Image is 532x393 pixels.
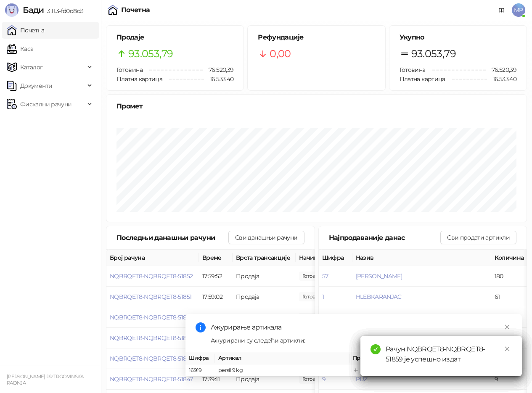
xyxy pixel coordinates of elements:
[199,266,233,287] td: 17:59:52
[44,7,83,15] span: 3.11.3-fd0d8d3
[491,307,529,328] td: 27
[371,344,381,354] span: check-circle
[386,344,512,364] div: Рачун NQBRQET8-NQBRQET8-51859 је успешно издат
[20,59,43,76] span: Каталог
[322,293,324,301] button: 1
[199,307,233,328] td: 17:49:37
[270,46,291,62] span: 0,00
[486,65,516,74] span: 76.520,39
[23,5,44,15] span: Бади
[233,266,296,287] td: Продаја
[411,46,456,62] span: 93.053,79
[199,250,233,266] th: Време
[329,232,441,243] div: Најпродаваније данас
[110,272,193,280] button: NQBRQET8-NQBRQET8-51852
[491,250,529,266] th: Количина
[504,324,510,330] span: close
[322,272,328,280] button: 57
[440,231,516,244] button: Сви продати артикли
[504,346,510,352] span: close
[116,232,228,243] div: Последњи данашњи рачуни
[128,46,173,62] span: 93.053,79
[7,22,45,39] a: Почетна
[106,250,199,266] th: Број рачуна
[110,293,191,301] button: NQBRQET8-NQBRQET8-51851
[322,314,333,321] button: 5561
[258,32,375,42] h5: Рефундације
[400,66,426,74] span: Готовина
[400,75,445,83] span: Платна картица
[196,322,206,332] span: info-circle
[204,74,233,84] span: 16.533,40
[228,231,304,244] button: Сви данашњи рачуни
[121,7,150,13] div: Почетна
[352,250,491,266] th: Назив
[5,3,19,17] img: Logo
[319,250,352,266] th: Шифра
[233,250,296,266] th: Врста трансакције
[296,250,380,266] th: Начини плаћања
[503,322,512,332] a: Close
[116,32,233,42] h5: Продаје
[349,352,413,364] th: Промена
[110,334,193,342] button: NQBRQET8-NQBRQET8-51849
[110,355,193,362] button: NQBRQET8-NQBRQET8-51848
[203,65,233,74] span: 76.520,39
[110,375,193,383] button: NQBRQET8-NQBRQET8-51847
[7,374,84,386] small: [PERSON_NAME] PR TRGOVINSKA RADNJA
[491,266,529,287] td: 180
[7,40,33,57] a: Каса
[400,32,516,42] h5: Укупно
[512,3,525,17] span: MP
[185,352,215,364] th: Шифра
[356,272,402,280] button: [PERSON_NAME]
[116,101,516,111] div: Промет
[487,74,516,84] span: 16.533,40
[356,293,402,301] button: HLEBKARANJAC
[20,96,71,113] span: Фискални рачуни
[299,272,328,281] span: 515,00
[495,3,508,17] a: Документација
[211,336,512,345] div: Ажурирани су следећи артикли:
[215,364,349,377] td: persil 9 kg
[211,322,512,332] div: Ажурирање артикала
[503,344,512,353] a: Close
[199,287,233,307] td: 17:59:02
[233,287,296,307] td: Продаја
[215,352,349,364] th: Артикал
[491,287,529,307] td: 61
[299,292,328,301] span: 185,00
[110,314,193,321] button: NQBRQET8-NQBRQET8-51850
[116,66,143,74] span: Готовина
[116,75,162,83] span: Платна картица
[299,313,328,322] span: 130,00
[233,307,296,328] td: Продаја
[185,364,215,377] td: 16919
[356,314,404,321] button: ZAJECARSKO 0_5
[20,77,52,94] span: Документи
